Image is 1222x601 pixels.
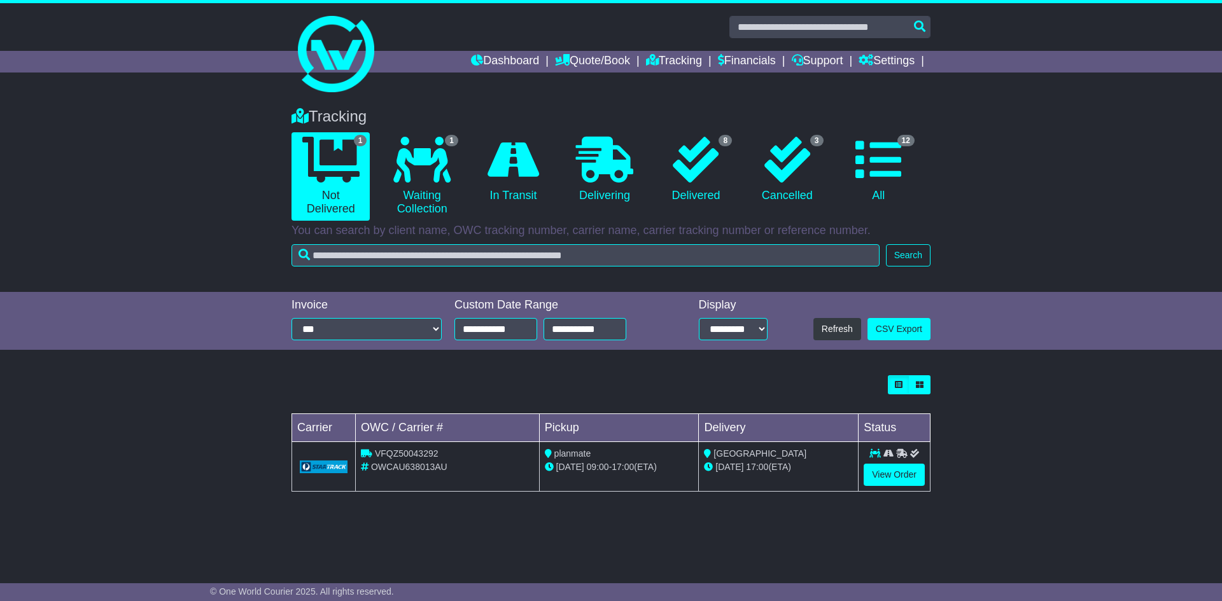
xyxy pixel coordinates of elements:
a: CSV Export [867,318,931,340]
a: Financials [718,51,776,73]
span: planmate [554,448,591,459]
span: VFQZ50043292 [375,448,439,459]
td: Pickup [539,414,699,442]
a: View Order [864,464,925,486]
div: Display [699,298,768,312]
span: 12 [897,135,915,146]
a: 12 All [839,132,918,207]
a: Tracking [646,51,702,73]
button: Search [886,244,931,266]
a: 8 Delivered [657,132,735,207]
button: Refresh [813,318,861,340]
span: [GEOGRAPHIC_DATA] [713,448,806,459]
td: OWC / Carrier # [356,414,540,442]
td: Carrier [292,414,356,442]
span: 3 [810,135,824,146]
a: Dashboard [471,51,539,73]
div: (ETA) [704,460,853,474]
span: OWCAU638013AU [371,462,447,472]
a: Settings [859,51,915,73]
div: Invoice [291,298,442,312]
img: GetCarrierServiceLogo [300,460,348,473]
div: Tracking [285,107,937,126]
span: 17:00 [612,462,634,472]
span: 09:00 [587,462,609,472]
div: - (ETA) [545,460,694,474]
span: 1 [445,135,458,146]
a: 1 Waiting Collection [383,132,461,221]
a: 3 Cancelled [748,132,826,207]
a: Delivering [565,132,643,207]
a: 1 Not Delivered [291,132,370,221]
span: 1 [354,135,367,146]
span: [DATE] [556,462,584,472]
span: 8 [719,135,732,146]
p: You can search by client name, OWC tracking number, carrier name, carrier tracking number or refe... [291,224,931,238]
a: In Transit [474,132,552,207]
a: Support [792,51,843,73]
span: © One World Courier 2025. All rights reserved. [210,586,394,597]
span: [DATE] [715,462,743,472]
td: Delivery [699,414,859,442]
div: Custom Date Range [454,298,659,312]
a: Quote/Book [555,51,630,73]
td: Status [859,414,931,442]
span: 17:00 [746,462,768,472]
